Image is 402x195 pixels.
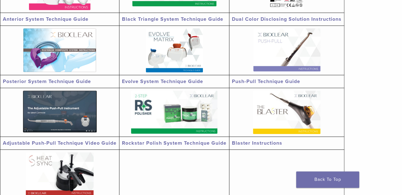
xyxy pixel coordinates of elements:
[232,78,300,85] a: Push-Pull Technique Guide
[122,78,203,85] a: Evolve System Technique Guide
[3,140,117,146] a: Adjustable Push-Pull Technique Video Guide
[3,78,91,85] a: Posterior System Technique Guide
[122,140,227,146] a: Rockstar Polish System Technique Guide
[232,140,282,146] a: Blaster Instructions
[296,171,359,188] a: Back To Top
[232,16,342,22] a: Dual Color Disclosing Solution Instructions
[122,16,223,22] a: Black Triangle System Technique Guide
[3,16,89,22] a: Anterior System Technique Guide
